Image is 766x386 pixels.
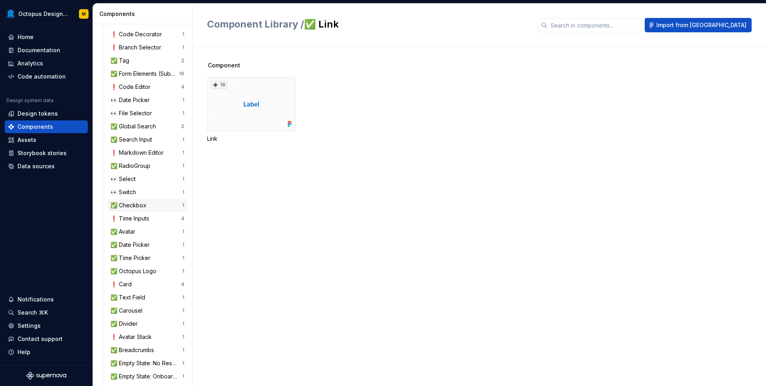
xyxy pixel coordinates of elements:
a: ✅ Tag2 [107,54,188,67]
div: ✅ Tag [111,57,132,65]
div: ❗️ Code Decorator [111,30,165,38]
div: Code automation [18,73,66,81]
div: M [82,11,86,17]
a: ❗️ Code Editor4 [107,81,188,93]
div: ✅ Time Picker [111,254,154,262]
div: Data sources [18,162,55,170]
a: Home [5,31,88,43]
div: 1 [182,44,184,51]
div: 16Link [207,77,296,143]
div: 👀 Select [111,175,139,183]
div: ❗️ Markdown Editor [111,149,167,157]
div: 1 [182,31,184,37]
div: Design system data [6,97,53,104]
a: Data sources [5,160,88,173]
div: ✅ Date Picker [111,241,153,249]
div: Analytics [18,59,43,67]
div: ✅ Breadcrumbs [111,346,157,354]
div: Home [18,33,34,41]
a: Components [5,120,88,133]
div: Search ⌘K [18,309,48,317]
a: Settings [5,319,88,332]
div: 4 [181,84,184,90]
div: 2 [181,57,184,64]
div: ✅ Empty State: No Results [111,359,182,367]
a: ✅ Time Picker1 [107,252,188,264]
a: ✅ Text Field1 [107,291,188,304]
a: 👀 Date Picker1 [107,94,188,106]
div: ❗️ Code Editor [111,83,154,91]
div: 1 [182,242,184,248]
a: Analytics [5,57,88,70]
div: 1 [182,110,184,116]
div: Components [99,10,189,18]
a: ✅ Date Picker1 [107,238,188,251]
a: Documentation [5,44,88,57]
div: 1 [182,360,184,366]
a: ✅ Breadcrumbs1 [107,344,188,356]
a: Code automation [5,70,88,83]
div: ✅ RadioGroup [111,162,154,170]
div: 16 [211,81,227,89]
a: Supernova Logo [26,372,66,380]
div: 1 [182,136,184,143]
div: 1 [182,334,184,340]
div: ✅ Global Search [111,122,159,130]
div: 4 [181,215,184,222]
div: ✅ Form Elements (Sub components) [111,70,179,78]
div: 1 [182,373,184,380]
div: Documentation [18,46,60,54]
a: ✅ Empty State: No Results1 [107,357,188,370]
button: Import from [GEOGRAPHIC_DATA] [645,18,752,32]
div: ✅ Divider [111,320,141,328]
a: ✅ Divider1 [107,317,188,330]
h2: ✅ Link [207,18,528,31]
a: ❗️ Branch Selector1 [107,41,188,54]
a: ✅ Global Search2 [107,120,188,133]
span: Import from [GEOGRAPHIC_DATA] [656,21,746,29]
div: Components [18,123,53,131]
div: ❗️ Avatar Stack [111,333,155,341]
div: 4 [181,281,184,288]
div: Assets [18,136,36,144]
a: ❗️ Avatar Stack1 [107,331,188,343]
span: Component Library / [207,18,304,30]
div: Link [207,135,296,143]
div: ✅ Search Input [111,136,155,144]
div: ✅ Empty State: Onboarding [111,372,182,380]
a: ✅ Checkbox1 [107,199,188,212]
a: ✅ Search Input1 [107,133,188,146]
div: 2 [181,123,184,130]
div: Design tokens [18,110,58,118]
button: Help [5,346,88,358]
a: Storybook stories [5,147,88,160]
div: 1 [182,294,184,301]
div: 1 [182,163,184,169]
div: ✅ Octopus Logo [111,267,160,275]
div: Storybook stories [18,149,67,157]
div: 1 [182,150,184,156]
div: ❗️ Branch Selector [111,43,164,51]
div: 👀 Switch [111,188,139,196]
div: 16 [179,71,184,77]
a: Assets [5,134,88,146]
div: Notifications [18,295,54,303]
a: ✅ Empty State: Onboarding1 [107,370,188,383]
div: 1 [182,228,184,235]
a: ✅ Form Elements (Sub components)16 [107,67,188,80]
button: Search ⌘K [5,306,88,319]
div: ✅ Carousel [111,307,146,315]
button: Notifications [5,293,88,306]
div: 👀 Date Picker [111,96,153,104]
div: ❗️ Card [111,280,135,288]
div: 1 [182,321,184,327]
div: ✅ Checkbox [111,201,150,209]
a: 👀 Select1 [107,173,188,185]
button: Contact support [5,333,88,345]
div: ✅ Text Field [111,293,148,301]
div: Octopus Design System [18,10,69,18]
div: 1 [182,255,184,261]
div: 1 [182,202,184,209]
span: Component [208,61,240,69]
div: ✅ Avatar [111,228,138,236]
